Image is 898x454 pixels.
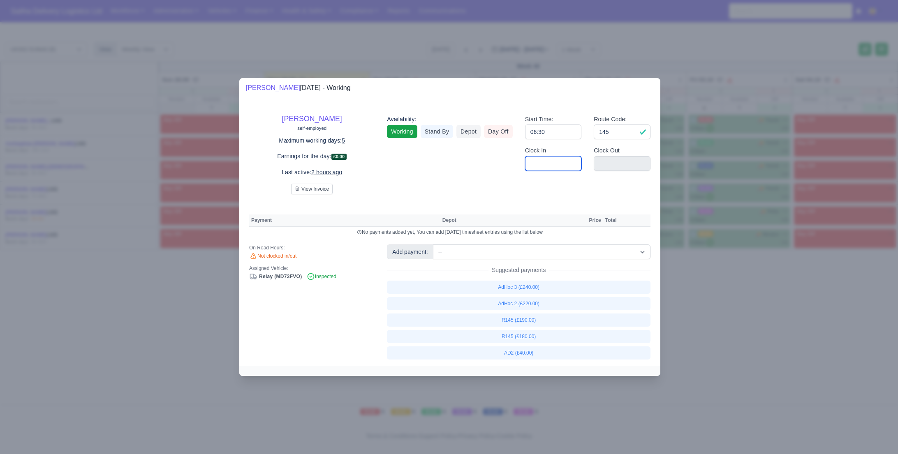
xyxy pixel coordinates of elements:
[387,346,650,360] a: AD2 (£40.00)
[246,83,351,93] div: [DATE] - Working
[342,137,345,144] u: 5
[249,274,302,279] a: Relay (MD73FVO)
[387,125,417,138] a: Working
[603,214,619,227] th: Total
[291,184,333,194] button: View Invoice
[387,313,650,327] a: R145 (£190.00)
[440,214,581,227] th: Depot
[249,136,375,145] p: Maximum working days:
[249,168,375,177] p: Last active:
[750,359,898,454] iframe: Chat Widget
[282,115,342,123] a: [PERSON_NAME]
[421,125,453,138] a: Stand By
[307,274,336,279] span: Inspected
[525,115,553,124] label: Start Time:
[387,115,512,124] div: Availability:
[488,266,549,274] span: Suggested payments
[246,84,300,91] a: [PERSON_NAME]
[249,265,375,272] div: Assigned Vehicle:
[484,125,513,138] a: Day Off
[456,125,481,138] a: Depot
[525,146,546,155] label: Clock In
[311,169,342,175] u: 2 hours ago
[387,281,650,294] a: AdHoc 3 (£240.00)
[594,146,620,155] label: Clock Out
[249,253,375,260] div: Not clocked in/out
[249,227,650,238] td: No payments added yet, You can add [DATE] timesheet entries using the list below
[331,154,347,160] span: £0.00
[594,115,627,124] label: Route Code:
[387,244,433,259] div: Add payment:
[249,214,440,227] th: Payment
[387,330,650,343] a: R145 (£180.00)
[587,214,603,227] th: Price
[297,126,326,131] small: self-employed
[387,297,650,310] a: AdHoc 2 (£220.00)
[249,244,375,251] div: On Road Hours:
[249,152,375,161] p: Earnings for the day:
